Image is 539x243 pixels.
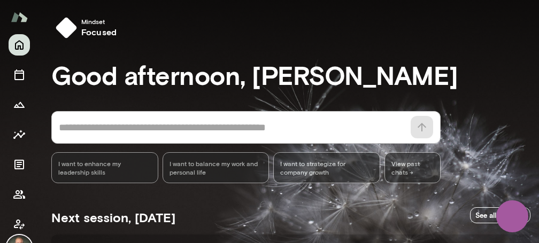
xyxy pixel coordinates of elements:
[11,7,28,27] img: Mento
[81,17,117,26] span: Mindset
[9,124,30,145] button: Insights
[384,152,441,183] span: View past chats ->
[51,152,158,183] div: I want to enhance my leadership skills
[470,207,530,224] a: See all sessions
[56,17,77,38] img: mindset
[51,13,125,43] button: Mindsetfocused
[163,152,269,183] div: I want to balance my work and personal life
[9,64,30,85] button: Sessions
[280,159,373,176] span: I want to strategize for company growth
[81,26,117,38] h6: focused
[9,184,30,205] button: Members
[51,60,530,90] h3: Good afternoon, [PERSON_NAME]
[273,152,380,183] div: I want to strategize for company growth
[51,209,175,226] h5: Next session, [DATE]
[170,159,263,176] span: I want to balance my work and personal life
[58,159,151,176] span: I want to enhance my leadership skills
[9,34,30,56] button: Home
[9,154,30,175] button: Documents
[9,94,30,115] button: Growth Plan
[9,214,30,235] button: Client app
